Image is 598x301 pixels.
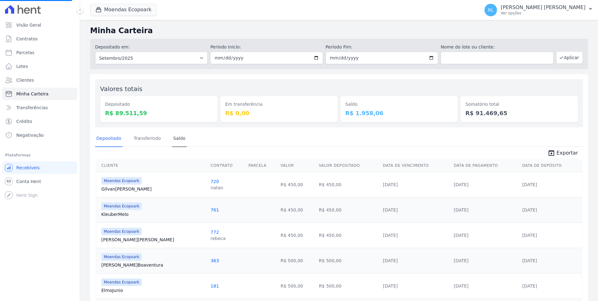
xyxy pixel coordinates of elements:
th: Data de Vencimento [380,159,451,172]
a: [DATE] [454,207,469,212]
a: Contratos [3,33,77,45]
span: Lotes [16,63,28,69]
div: rebeca [210,235,226,242]
dt: Depositado [105,101,213,108]
a: [DATE] [522,207,537,212]
a: Parcelas [3,46,77,59]
td: R$ 450,00 [278,197,317,222]
span: Contratos [16,36,38,42]
a: Clientes [3,74,77,86]
th: Valor Depositado [317,159,381,172]
a: [DATE] [522,283,537,288]
span: Moendas Ecopoark [101,228,142,235]
dd: R$ 91.469,65 [465,109,573,117]
dt: Em transferência [225,101,333,108]
a: Negativação [3,129,77,141]
h2: Minha Carteira [90,25,588,36]
th: Cliente [96,159,208,172]
a: [DATE] [383,283,398,288]
span: Moendas Ecopoark [101,202,142,210]
span: Moendas Ecopoark [101,177,142,185]
span: Visão Geral [16,22,41,28]
a: [DATE] [522,258,537,263]
label: Período Fim: [326,44,438,50]
td: R$ 500,00 [278,273,317,298]
dd: R$ 89.511,59 [105,109,213,117]
a: [DATE] [522,233,537,238]
a: Crédito [3,115,77,128]
td: R$ 500,00 [278,248,317,273]
dd: R$ 1.958,06 [345,109,453,117]
span: RL [488,8,494,12]
a: [DATE] [383,182,398,187]
span: Transferências [16,105,48,111]
dt: Somatório total [465,101,573,108]
a: [DATE] [454,182,469,187]
a: Transferindo [133,131,162,147]
a: [PERSON_NAME][PERSON_NAME] [101,237,205,243]
div: natan [210,185,223,191]
span: Crédito [16,118,32,125]
a: KleuberMelo [101,211,205,217]
a: ElmoJunio [101,287,205,293]
label: Valores totais [100,85,142,93]
th: Contrato [208,159,246,172]
a: Transferências [3,101,77,114]
td: R$ 450,00 [317,172,381,197]
td: R$ 500,00 [317,248,381,273]
span: Negativação [16,132,44,138]
a: 363 [210,258,219,263]
dt: Saldo [345,101,453,108]
a: [DATE] [454,258,469,263]
span: Moendas Ecopoark [101,278,142,286]
th: Data de Depósito [520,159,582,172]
a: 181 [210,283,219,288]
a: Conta Hent [3,175,77,188]
span: Moendas Ecopoark [101,253,142,261]
td: R$ 450,00 [317,222,381,248]
p: [PERSON_NAME] [PERSON_NAME] [501,4,585,11]
a: Lotes [3,60,77,73]
a: [DATE] [522,182,537,187]
span: Exportar [556,149,578,157]
a: 761 [210,207,219,212]
td: R$ 450,00 [278,222,317,248]
td: R$ 450,00 [317,197,381,222]
label: Depositado em: [95,44,130,49]
a: [DATE] [383,207,398,212]
span: Parcelas [16,49,34,56]
label: Nome do lote ou cliente: [441,44,553,50]
td: R$ 450,00 [278,172,317,197]
button: Aplicar [556,51,583,64]
a: 772 [210,230,219,235]
a: 720 [210,179,219,184]
th: Valor [278,159,317,172]
a: [DATE] [383,233,398,238]
p: Ver opções [501,11,585,16]
a: Minha Carteira [3,88,77,100]
a: Saldo [172,131,187,147]
button: Moendas Ecopoark [90,4,157,16]
a: [DATE] [454,233,469,238]
a: Depositado [95,131,123,147]
th: Data de Pagamento [451,159,520,172]
a: Visão Geral [3,19,77,31]
th: Parcela [246,159,278,172]
span: Recebíveis [16,165,40,171]
a: Recebíveis [3,161,77,174]
a: unarchive Exportar [543,149,583,158]
a: [DATE] [454,283,469,288]
i: unarchive [548,149,555,157]
div: Plataformas [5,151,75,159]
span: Conta Hent [16,178,41,185]
td: R$ 500,00 [317,273,381,298]
button: RL [PERSON_NAME] [PERSON_NAME] Ver opções [479,1,598,19]
a: [PERSON_NAME]Boaventura [101,262,205,268]
dd: R$ 0,00 [225,109,333,117]
a: Gilvan[PERSON_NAME] [101,186,205,192]
span: Minha Carteira [16,91,48,97]
span: Clientes [16,77,34,83]
a: [DATE] [383,258,398,263]
label: Período Inicío: [210,44,323,50]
